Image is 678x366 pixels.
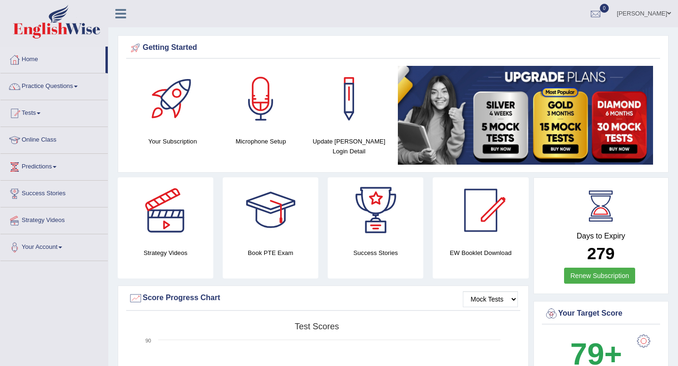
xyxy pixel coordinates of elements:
b: 279 [587,244,614,263]
h4: EW Booklet Download [433,248,528,258]
h4: Strategy Videos [118,248,213,258]
a: Success Stories [0,181,108,204]
tspan: Test scores [295,322,339,331]
h4: Your Subscription [133,136,212,146]
img: small5.jpg [398,66,653,165]
div: Score Progress Chart [129,291,518,305]
h4: Update [PERSON_NAME] Login Detail [310,136,388,156]
h4: Success Stories [328,248,423,258]
a: Your Account [0,234,108,258]
a: Tests [0,100,108,124]
a: Practice Questions [0,73,108,97]
div: Your Target Score [544,307,658,321]
a: Online Class [0,127,108,151]
h4: Days to Expiry [544,232,658,240]
span: 0 [600,4,609,13]
text: 90 [145,338,151,343]
a: Strategy Videos [0,207,108,231]
h4: Book PTE Exam [223,248,318,258]
h4: Microphone Setup [221,136,300,146]
a: Home [0,47,105,70]
a: Predictions [0,154,108,177]
div: Getting Started [129,41,658,55]
a: Renew Subscription [564,268,635,284]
